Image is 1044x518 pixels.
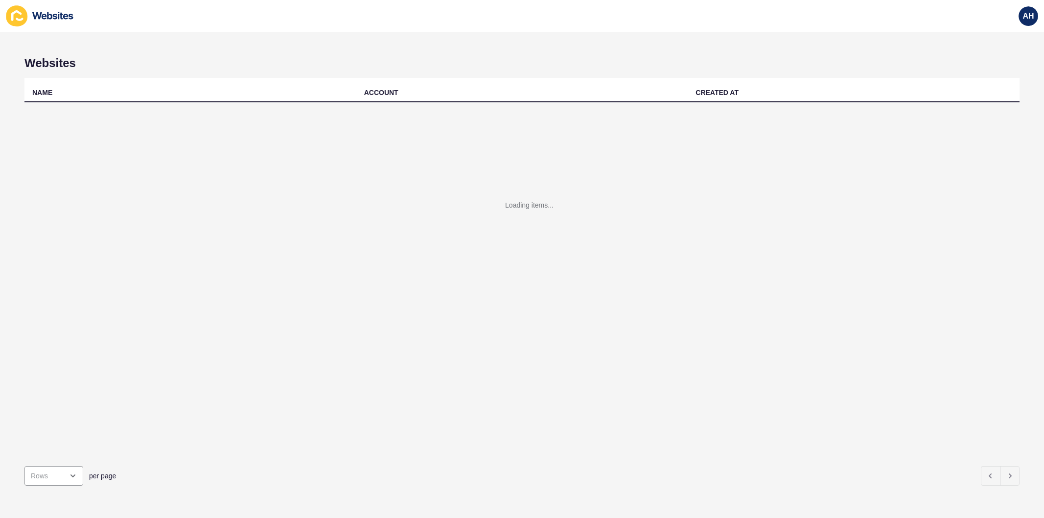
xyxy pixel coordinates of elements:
[696,88,739,97] div: CREATED AT
[364,88,398,97] div: ACCOUNT
[24,466,83,486] div: open menu
[24,56,1020,70] h1: Websites
[32,88,52,97] div: NAME
[505,200,554,210] div: Loading items...
[89,471,116,481] span: per page
[1022,11,1034,21] span: AH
